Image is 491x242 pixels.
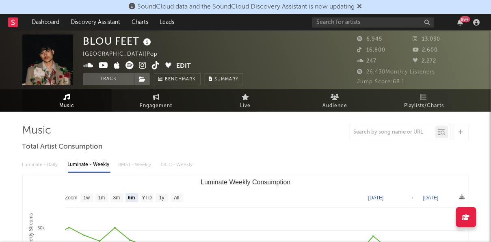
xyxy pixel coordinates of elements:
a: Playlists/Charts [380,89,469,112]
span: Total Artist Consumption [22,142,103,152]
text: [DATE] [423,195,439,201]
div: 99 + [460,16,470,22]
text: 50k [37,225,45,230]
span: 2,600 [413,48,438,53]
text: Luminate Weekly Consumption [201,179,290,186]
span: Music [59,101,74,111]
div: BLOU FEET [83,35,154,48]
text: 3m [113,195,120,201]
a: Benchmark [154,73,201,85]
text: → [409,195,414,201]
span: 16,800 [357,48,386,53]
span: 2,272 [413,58,437,64]
a: Discovery Assistant [65,14,126,30]
span: Engagement [140,101,173,111]
button: Edit [177,61,191,71]
a: Dashboard [26,14,65,30]
text: All [174,195,179,201]
span: 26,430 Monthly Listeners [357,69,435,75]
text: 1y [159,195,164,201]
a: Audience [290,89,380,112]
a: Live [201,89,290,112]
button: 99+ [458,19,463,26]
text: 1m [98,195,105,201]
a: Music [22,89,112,112]
a: Leads [154,14,180,30]
text: 1w [83,195,90,201]
span: Dismiss [357,4,362,10]
button: Summary [205,73,243,85]
span: 6,945 [357,37,383,42]
span: 13,030 [413,37,441,42]
span: Summary [215,77,239,82]
div: Luminate - Weekly [68,158,110,172]
span: SoundCloud data and the SoundCloud Discovery Assistant is now updating [138,4,355,10]
text: Zoom [65,195,78,201]
text: [DATE] [368,195,384,201]
input: Search by song name or URL [350,129,435,136]
input: Search for artists [312,17,434,28]
a: Charts [126,14,154,30]
span: 247 [357,58,377,64]
span: Live [240,101,251,111]
button: Track [83,73,134,85]
span: Benchmark [165,75,196,84]
text: 6m [128,195,135,201]
a: Engagement [112,89,201,112]
text: YTD [142,195,151,201]
span: Playlists/Charts [404,101,444,111]
span: Jump Score: 68.1 [357,79,405,84]
span: Audience [322,101,347,111]
div: [GEOGRAPHIC_DATA] | Pop [83,50,167,59]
